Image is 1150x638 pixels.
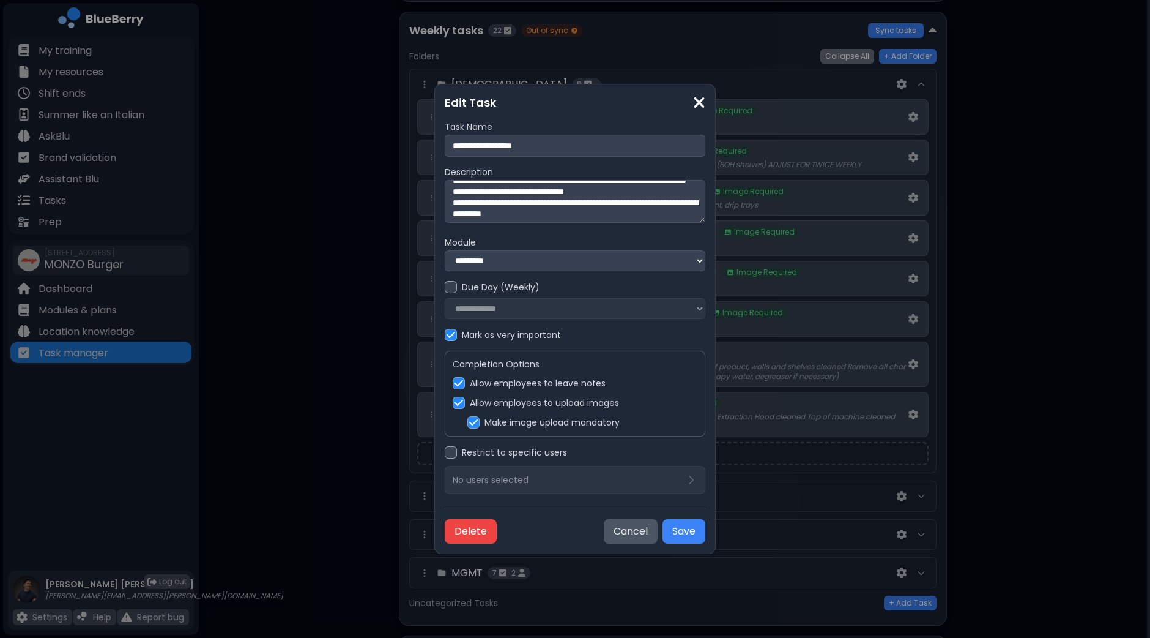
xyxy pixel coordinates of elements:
label: Allow employees to upload images [470,397,619,408]
label: Description [445,167,705,178]
label: Restrict to specific users [462,447,567,458]
img: check [469,418,478,427]
h3: Edit Task [445,94,705,111]
label: Make image upload mandatory [484,417,620,428]
label: Due Day (Weekly) [462,282,540,293]
h4: Completion Options [453,359,697,370]
button: Save [662,519,705,544]
label: Mark as very important [462,329,561,340]
button: Cancel [604,519,658,544]
button: Delete [445,519,497,544]
img: check [454,398,463,408]
label: Task Name [445,121,705,132]
img: close icon [693,94,705,111]
img: check [454,378,463,388]
label: Allow employees to leave notes [470,378,606,389]
img: check [447,330,455,340]
label: Module [445,237,705,248]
